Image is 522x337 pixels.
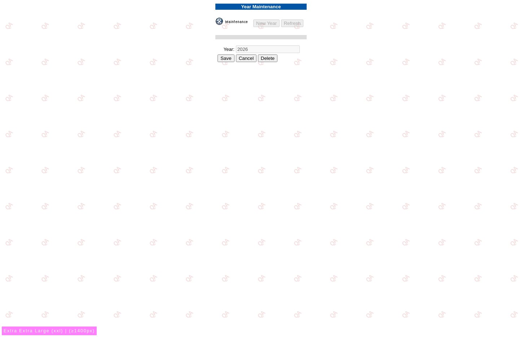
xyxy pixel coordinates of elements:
input: Refresh [281,19,304,27]
td: Year: [215,45,234,53]
input: New Year [253,19,280,27]
input: Cancel [236,54,257,62]
td: Year Maintenance [215,4,306,10]
input: Save [218,54,234,62]
input: Cannot edit Year [236,45,300,53]
input: Be careful! Delete cannot be un-done! [258,54,278,62]
img: maint.gif [216,18,252,25]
